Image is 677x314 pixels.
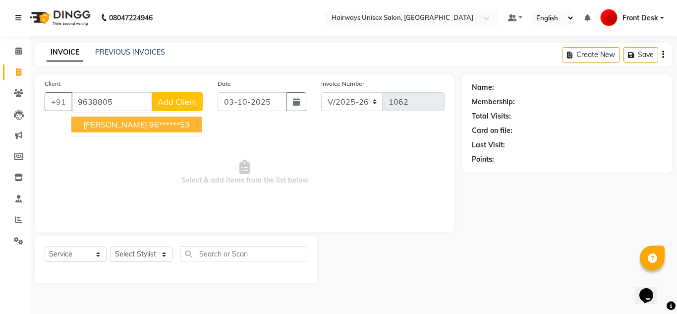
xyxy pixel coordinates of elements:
img: logo [25,4,93,32]
a: PREVIOUS INVOICES [95,48,165,57]
img: Front Desk [600,9,618,26]
span: Select & add items from the list below [45,123,445,222]
div: Membership: [472,97,515,107]
div: Points: [472,154,494,165]
input: Search by Name/Mobile/Email/Code [71,92,152,111]
label: Invoice Number [321,79,364,88]
div: Card on file: [472,126,512,136]
iframe: chat widget [635,274,667,304]
span: [PERSON_NAME] [83,120,147,129]
b: 08047224946 [109,4,153,32]
div: Last Visit: [472,140,505,150]
a: INVOICE [47,44,83,62]
button: +91 [45,92,72,111]
input: Search or Scan [180,246,307,261]
span: Front Desk [622,13,658,23]
div: Name: [472,82,494,93]
div: Total Visits: [472,111,511,122]
label: Client [45,79,60,88]
button: Add Client [152,92,203,111]
button: Save [623,47,658,63]
button: Create New [563,47,620,63]
span: Add Client [158,97,197,107]
label: Date [218,79,231,88]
